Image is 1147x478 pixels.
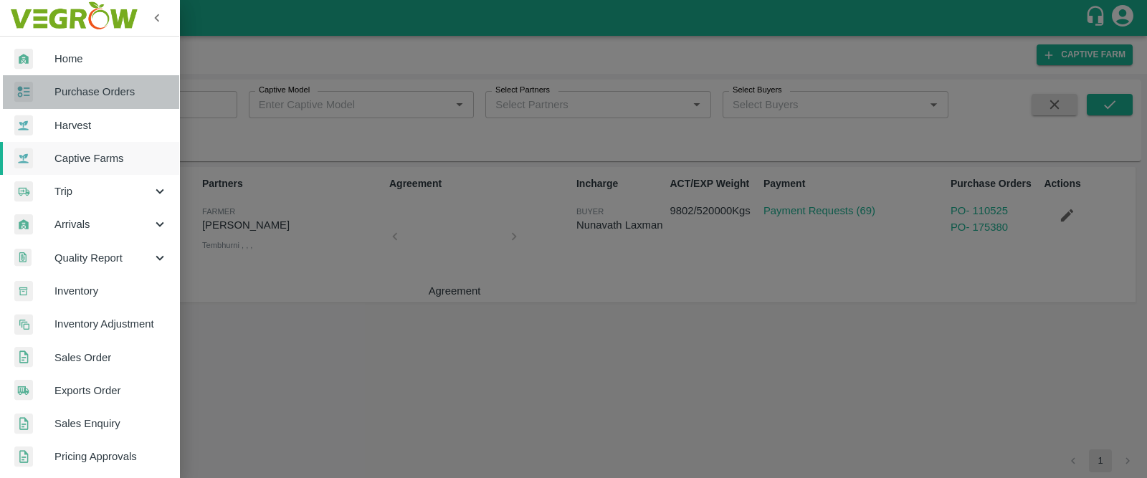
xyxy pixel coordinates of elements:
[14,82,33,102] img: reciept
[14,347,33,368] img: sales
[14,281,33,302] img: whInventory
[54,350,168,365] span: Sales Order
[14,414,33,434] img: sales
[54,316,168,332] span: Inventory Adjustment
[54,84,168,100] span: Purchase Orders
[54,51,168,67] span: Home
[54,383,168,398] span: Exports Order
[54,250,152,266] span: Quality Report
[14,49,33,70] img: whArrival
[54,283,168,299] span: Inventory
[14,115,33,136] img: harvest
[14,314,33,335] img: inventory
[54,449,168,464] span: Pricing Approvals
[54,183,152,199] span: Trip
[54,416,168,431] span: Sales Enquiry
[54,216,152,232] span: Arrivals
[54,118,168,133] span: Harvest
[14,214,33,235] img: whArrival
[14,446,33,467] img: sales
[54,150,168,166] span: Captive Farms
[14,148,33,169] img: harvest
[14,249,32,267] img: qualityReport
[14,181,33,202] img: delivery
[14,380,33,401] img: shipments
